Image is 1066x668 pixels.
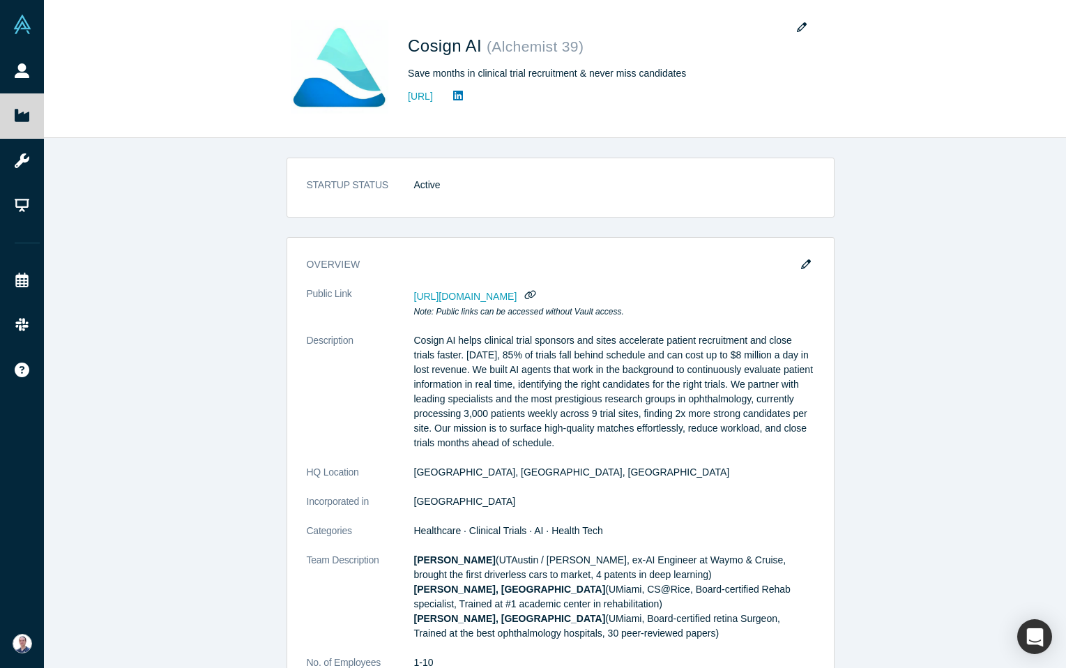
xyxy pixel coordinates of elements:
[307,178,414,207] dt: STARTUP STATUS
[487,38,584,54] small: ( Alchemist 39 )
[307,257,795,272] h3: overview
[307,333,414,465] dt: Description
[408,66,798,81] div: Save months in clinical trial recruitment & never miss candidates
[291,20,388,118] img: Cosign AI's Logo
[307,287,352,301] span: Public Link
[307,524,414,553] dt: Categories
[414,553,814,641] p: (UTAustin / [PERSON_NAME], ex-AI Engineer at Waymo & Cruise, brought the first driverless cars to...
[414,307,624,317] em: Note: Public links can be accessed without Vault access.
[414,333,814,450] p: Cosign AI helps clinical trial sponsors and sites accelerate patient recruitment and close trials...
[414,291,517,302] span: [URL][DOMAIN_NAME]
[408,89,433,104] a: [URL]
[414,465,814,480] dd: [GEOGRAPHIC_DATA], [GEOGRAPHIC_DATA], [GEOGRAPHIC_DATA]
[307,553,414,655] dt: Team Description
[414,584,606,595] strong: [PERSON_NAME], [GEOGRAPHIC_DATA]
[307,465,414,494] dt: HQ Location
[414,178,814,192] dd: Active
[13,15,32,34] img: Alchemist Vault Logo
[414,613,606,624] strong: [PERSON_NAME], [GEOGRAPHIC_DATA]
[414,494,814,509] dd: [GEOGRAPHIC_DATA]
[414,554,496,565] strong: [PERSON_NAME]
[307,494,414,524] dt: Incorporated in
[13,634,32,653] img: Riya Fukui's Account
[408,36,487,55] span: Cosign AI
[414,525,603,536] span: Healthcare · Clinical Trials · AI · Health Tech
